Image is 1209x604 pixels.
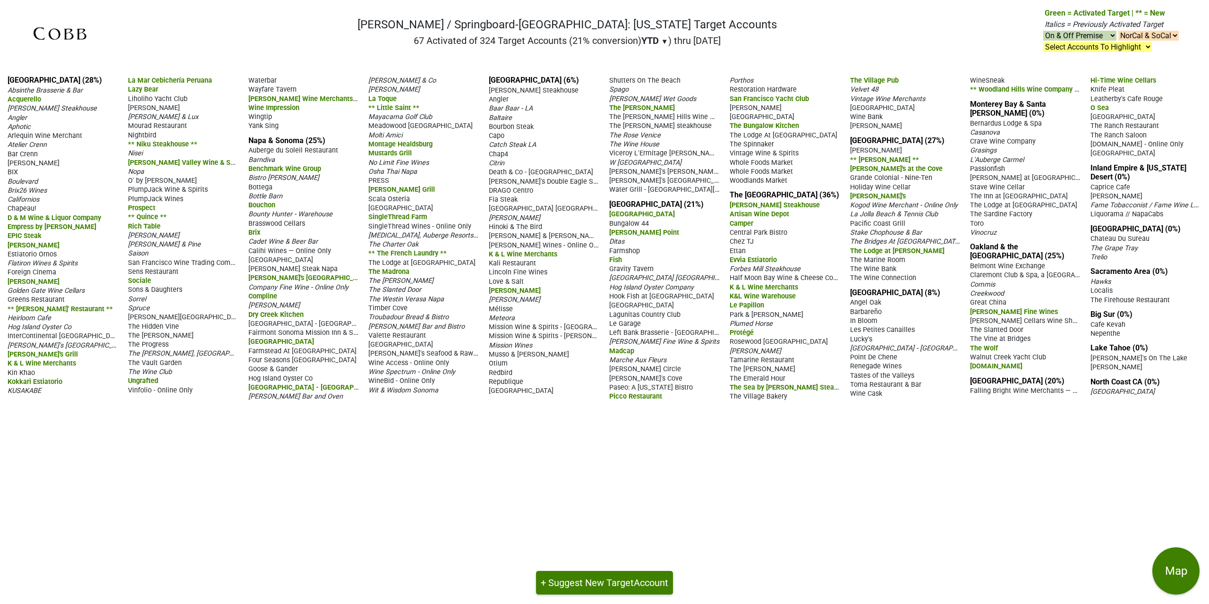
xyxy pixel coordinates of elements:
[368,159,429,167] span: No Limit Fine Wines
[248,220,305,228] span: Brasswood Cellars
[8,314,51,322] span: Heirloom Cafe
[609,77,681,85] span: Shutters On The Beach
[128,122,187,130] span: Mourad Restaurant
[970,137,1036,145] span: Crave Wine Company
[8,196,39,204] span: Californios
[128,258,245,267] span: San Francisco Wine Trading Company
[358,18,777,32] h1: [PERSON_NAME] / Springboard-[GEOGRAPHIC_DATA]: [US_STATE] Target Accounts
[609,301,674,309] span: [GEOGRAPHIC_DATA]
[850,85,878,94] span: Velvet 48
[128,131,156,139] span: Nightbird
[368,195,410,203] span: Scala Osteria
[1090,278,1111,286] span: Hawks
[730,238,754,246] span: Chez TJ
[1090,122,1159,130] span: The Ranch Restaurant
[609,131,661,139] span: The Rose Venice
[609,338,719,346] span: [PERSON_NAME] Fine Wine & Spirits
[609,122,712,130] span: The [PERSON_NAME] steakhouse
[850,136,945,145] a: [GEOGRAPHIC_DATA] (27%)
[128,340,169,349] span: The Progress
[609,148,786,157] span: Viceroy L'Ermitage [PERSON_NAME][GEOGRAPHIC_DATA]
[1090,210,1163,218] span: Liquorama // NapaCabs
[248,183,272,191] span: Bottega
[8,204,36,213] span: Chapeau!
[489,159,504,167] span: Citrin
[489,95,509,103] span: Angler
[128,249,148,257] span: Saison
[368,340,433,349] span: [GEOGRAPHIC_DATA]
[1045,20,1163,29] span: Italics = Previously Activated Target
[850,265,896,273] span: The Wine Bank
[634,577,668,588] span: Account
[368,323,465,331] span: [PERSON_NAME] Bar and Bistro
[248,229,260,237] span: Brix
[368,204,433,212] span: [GEOGRAPHIC_DATA]
[609,104,675,112] span: The [PERSON_NAME]
[970,344,998,352] span: The Wolf
[970,146,996,154] span: Grasings
[368,230,505,239] span: [MEDICAL_DATA], Auberge Resorts Collection
[368,268,409,276] span: The Madrona
[850,288,940,297] a: [GEOGRAPHIC_DATA] (8%)
[609,265,654,273] span: Gravity Tavern
[850,122,902,130] span: [PERSON_NAME]
[730,256,777,264] span: Evvia Estiatorio
[1090,330,1120,338] span: Nepenthe
[850,237,961,246] span: The Bridges At [GEOGRAPHIC_DATA]
[368,249,447,257] span: ** The French Laundry **
[730,338,828,346] span: Rosewood [GEOGRAPHIC_DATA]
[970,270,1111,279] span: Claremont Club & Spa, a [GEOGRAPHIC_DATA]
[489,76,579,85] a: [GEOGRAPHIC_DATA] (6%)
[970,242,1064,260] a: Oakland & the [GEOGRAPHIC_DATA] (25%)
[368,168,417,176] span: Osha Thai Napa
[368,295,444,303] span: The Westin Verasa Napa
[970,210,1032,218] span: The Sardine Factory
[730,329,754,337] span: Protégé
[730,95,809,103] span: San Francisco Yacht Club
[661,37,668,46] span: ▼
[368,95,397,103] span: La Toque
[970,85,1081,94] span: ** Woodland Hills Wine Company **
[1090,377,1160,386] a: North Coast CA (0%)
[489,314,515,322] span: Meteora
[368,140,433,148] span: Montage Healdsburg
[850,326,915,334] span: Les Petites Canailles
[128,295,146,303] span: Sorrel
[128,332,194,340] span: The [PERSON_NAME]
[1090,296,1170,304] span: The Firehouse Restaurant
[1090,192,1142,200] span: [PERSON_NAME]
[730,113,794,121] span: [GEOGRAPHIC_DATA]
[609,256,622,264] span: Fish
[850,77,899,85] span: The Village Pub
[730,311,803,319] span: Park & [PERSON_NAME]
[128,85,158,94] span: Lazy Bear
[609,112,740,121] span: The [PERSON_NAME] Hills Wine Merchant
[730,210,789,218] span: Artisan Wine Depot
[8,187,47,195] span: Brix26 Wines
[730,320,773,328] span: Plumed Horse
[128,304,150,312] span: Spruce
[970,335,1030,343] span: The Vine at Bridges
[730,104,782,112] span: [PERSON_NAME]
[850,343,984,352] span: [GEOGRAPHIC_DATA] - [GEOGRAPHIC_DATA]
[368,259,476,267] span: The Lodge at [GEOGRAPHIC_DATA]
[489,196,518,204] span: Fia Steak
[850,95,925,103] span: Vintage Wine Merchants
[248,256,313,264] span: [GEOGRAPHIC_DATA]
[730,265,800,273] span: Forbes Mill Steakhouse
[609,220,649,228] span: Bungalow 44
[128,195,183,203] span: PlumpJack Wines
[128,149,143,157] span: Nisei
[489,259,536,267] span: Kali Restaurant
[368,313,449,321] span: Troubadour Bread & Bistro
[489,104,533,112] span: Baar Baar - LA
[128,240,201,248] span: [PERSON_NAME] & Pine
[970,316,1116,325] span: [PERSON_NAME] Cellars Wine Shop & Wine Bar
[730,149,799,157] span: Vintage Wine & Spirits
[850,335,872,343] span: Lucky's
[489,187,533,195] span: DRAGO Centro
[970,229,996,237] span: Vinocruz
[850,210,938,218] span: La Jolla Beach & Tennis Club
[730,85,797,94] span: Restoration Hardware
[248,347,357,355] span: Farmstead At [GEOGRAPHIC_DATA]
